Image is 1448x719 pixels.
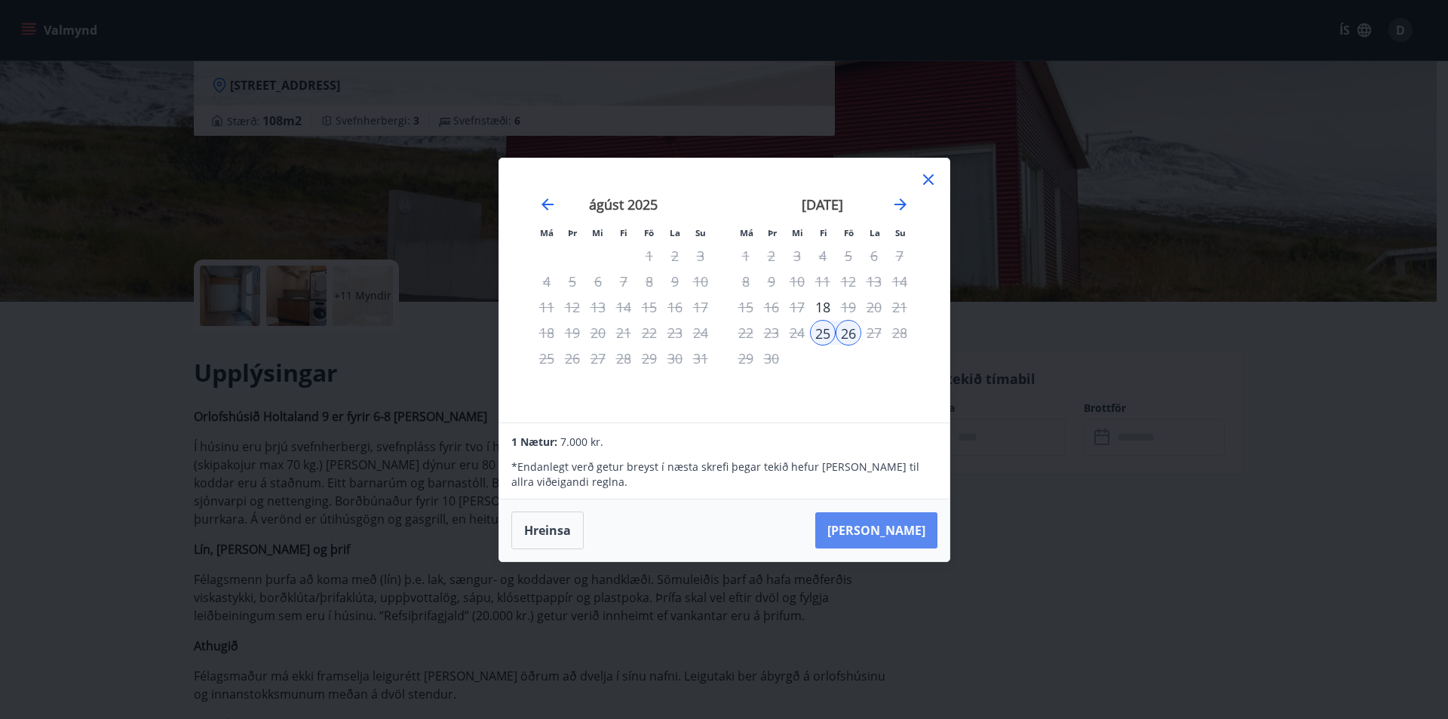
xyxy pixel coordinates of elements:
[688,243,713,269] td: Not available. sunnudagur, 3. ágúst 2025
[560,269,585,294] td: Not available. þriðjudagur, 5. ágúst 2025
[560,435,603,449] span: 7.000 kr.
[511,435,557,449] span: 1 Nætur:
[644,227,654,238] small: Fö
[836,269,861,294] td: Not available. föstudagur, 12. september 2025
[560,320,585,346] td: Not available. þriðjudagur, 19. ágúst 2025
[637,243,662,269] td: Not available. föstudagur, 1. ágúst 2025
[637,320,662,346] td: Not available. föstudagur, 22. ágúst 2025
[733,243,759,269] td: Not available. mánudagur, 1. september 2025
[637,269,662,294] td: Not available. föstudagur, 8. ágúst 2025
[887,243,913,269] td: Not available. sunnudagur, 7. september 2025
[784,269,810,294] td: Not available. miðvikudagur, 10. september 2025
[861,294,887,320] td: Not available. laugardagur, 20. september 2025
[585,346,611,371] td: Not available. miðvikudagur, 27. ágúst 2025
[517,177,931,404] div: Calendar
[810,320,836,346] div: Aðeins innritun í boði
[759,243,784,269] td: Not available. þriðjudagur, 2. september 2025
[844,227,854,238] small: Fö
[534,320,560,346] td: Not available. mánudagur, 18. ágúst 2025
[887,320,913,346] td: Not available. sunnudagur, 28. september 2025
[592,227,603,238] small: Mi
[637,346,662,371] td: Not available. föstudagur, 29. ágúst 2025
[784,320,810,346] td: Not available. miðvikudagur, 24. september 2025
[784,243,810,269] td: Not available. miðvikudagur, 3. september 2025
[540,227,554,238] small: Má
[589,195,658,214] strong: ágúst 2025
[759,294,784,320] td: Not available. þriðjudagur, 16. september 2025
[670,227,680,238] small: La
[688,346,713,371] td: Not available. sunnudagur, 31. ágúst 2025
[861,269,887,294] td: Not available. laugardagur, 13. september 2025
[733,269,759,294] td: Not available. mánudagur, 8. september 2025
[560,346,585,371] td: Not available. þriðjudagur, 26. ágúst 2025
[534,294,560,320] td: Not available. mánudagur, 11. ágúst 2025
[585,294,611,320] td: Not available. miðvikudagur, 13. ágúst 2025
[792,227,803,238] small: Mi
[820,227,827,238] small: Fi
[662,269,688,294] td: Not available. laugardagur, 9. ágúst 2025
[733,294,759,320] td: Not available. mánudagur, 15. september 2025
[836,294,861,320] td: Choose föstudagur, 19. september 2025 as your check-in date. It’s available.
[688,294,713,320] td: Not available. sunnudagur, 17. ágúst 2025
[620,227,627,238] small: Fi
[895,227,906,238] small: Su
[870,227,880,238] small: La
[611,269,637,294] td: Not available. fimmtudagur, 7. ágúst 2025
[810,294,836,320] div: Aðeins innritun í boði
[695,227,706,238] small: Su
[759,269,784,294] td: Not available. þriðjudagur, 9. september 2025
[740,227,753,238] small: Má
[688,320,713,346] td: Not available. sunnudagur, 24. ágúst 2025
[637,294,662,320] td: Not available. föstudagur, 15. ágúst 2025
[836,320,861,346] div: Aðeins útritun í boði
[611,320,637,346] td: Not available. fimmtudagur, 21. ágúst 2025
[759,346,784,371] td: Not available. þriðjudagur, 30. september 2025
[611,294,637,320] td: Not available. fimmtudagur, 14. ágúst 2025
[688,269,713,294] td: Not available. sunnudagur, 10. ágúst 2025
[836,294,861,320] div: Aðeins útritun í boði
[810,269,836,294] td: Not available. fimmtudagur, 11. september 2025
[733,320,759,346] td: Not available. mánudagur, 22. september 2025
[662,294,688,320] td: Not available. laugardagur, 16. ágúst 2025
[611,346,637,371] td: Not available. fimmtudagur, 28. ágúst 2025
[836,243,861,269] td: Not available. föstudagur, 5. september 2025
[836,320,861,346] td: Selected as end date. föstudagur, 26. september 2025
[861,243,887,269] td: Not available. laugardagur, 6. september 2025
[560,294,585,320] td: Not available. þriðjudagur, 12. ágúst 2025
[511,512,584,549] button: Hreinsa
[887,269,913,294] td: Not available. sunnudagur, 14. september 2025
[861,320,887,346] td: Not available. laugardagur, 27. september 2025
[568,227,577,238] small: Þr
[662,346,688,371] td: Not available. laugardagur, 30. ágúst 2025
[662,243,688,269] td: Not available. laugardagur, 2. ágúst 2025
[802,195,843,214] strong: [DATE]
[891,195,910,214] div: Move forward to switch to the next month.
[784,294,810,320] td: Not available. miðvikudagur, 17. september 2025
[534,269,560,294] td: Not available. mánudagur, 4. ágúst 2025
[585,269,611,294] td: Not available. miðvikudagur, 6. ágúst 2025
[887,294,913,320] td: Not available. sunnudagur, 21. september 2025
[534,346,560,371] td: Not available. mánudagur, 25. ágúst 2025
[538,195,557,214] div: Move backward to switch to the previous month.
[733,346,759,371] td: Not available. mánudagur, 29. september 2025
[815,512,937,548] button: [PERSON_NAME]
[768,227,777,238] small: Þr
[511,459,937,490] p: * Endanlegt verð getur breyst í næsta skrefi þegar tekið hefur [PERSON_NAME] til allra viðeigandi...
[662,320,688,346] td: Not available. laugardagur, 23. ágúst 2025
[810,320,836,346] td: Selected as start date. fimmtudagur, 25. september 2025
[759,320,784,346] td: Not available. þriðjudagur, 23. september 2025
[585,320,611,346] td: Not available. miðvikudagur, 20. ágúst 2025
[810,243,836,269] td: Not available. fimmtudagur, 4. september 2025
[810,294,836,320] td: Choose fimmtudagur, 18. september 2025 as your check-in date. It’s available.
